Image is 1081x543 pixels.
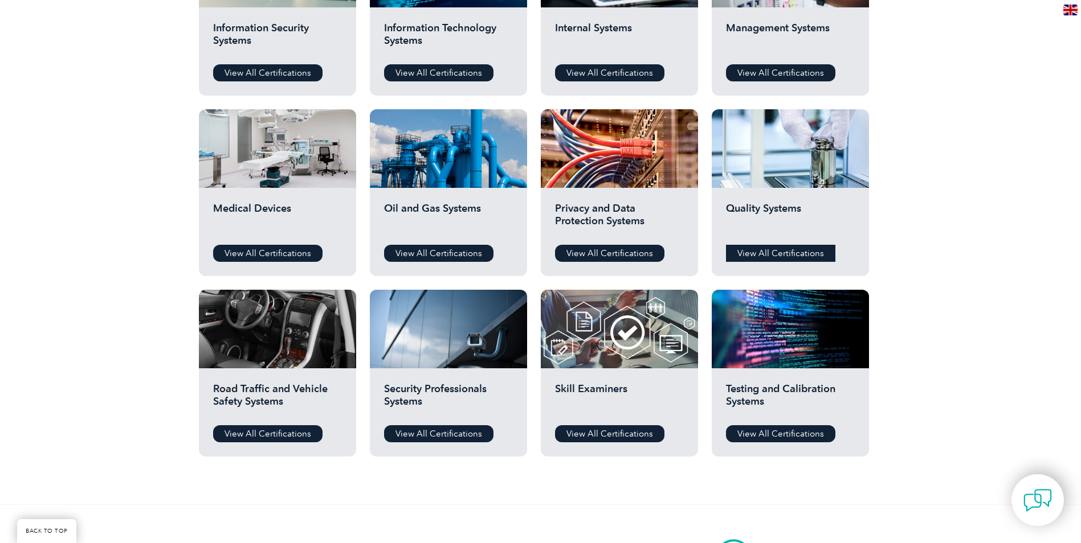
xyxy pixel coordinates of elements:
h2: Information Technology Systems [384,22,513,56]
img: contact-chat.png [1023,486,1052,515]
h2: Information Security Systems [213,22,342,56]
a: View All Certifications [213,245,323,262]
a: View All Certifications [384,245,493,262]
a: View All Certifications [726,245,835,262]
h2: Management Systems [726,22,855,56]
h2: Quality Systems [726,202,855,236]
a: View All Certifications [555,245,664,262]
h2: Testing and Calibration Systems [726,382,855,417]
a: View All Certifications [726,64,835,81]
h2: Medical Devices [213,202,342,236]
a: View All Certifications [726,425,835,442]
img: en [1063,5,1078,15]
h2: Oil and Gas Systems [384,202,513,236]
a: View All Certifications [555,425,664,442]
a: BACK TO TOP [17,519,76,543]
a: View All Certifications [555,64,664,81]
h2: Privacy and Data Protection Systems [555,202,684,236]
h2: Security Professionals Systems [384,382,513,417]
h2: Skill Examiners [555,382,684,417]
a: View All Certifications [213,64,323,81]
a: View All Certifications [384,425,493,442]
a: View All Certifications [384,64,493,81]
h2: Internal Systems [555,22,684,56]
h2: Road Traffic and Vehicle Safety Systems [213,382,342,417]
a: View All Certifications [213,425,323,442]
